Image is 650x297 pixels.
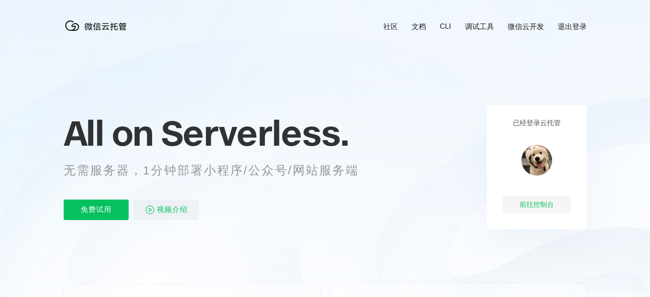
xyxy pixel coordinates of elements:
a: 调试工具 [465,22,494,32]
p: 已经登录云托管 [513,119,561,128]
p: 免费试用 [64,200,129,220]
a: 文档 [412,22,426,32]
span: Serverless. [161,112,349,154]
img: video_play.svg [145,205,155,215]
a: 社区 [383,22,398,32]
img: 微信云托管 [64,17,132,34]
a: 微信云托管 [64,28,132,35]
a: CLI [440,22,451,31]
span: 视频介绍 [157,200,188,220]
a: 退出登录 [558,22,587,32]
span: All on [64,112,153,154]
p: 无需服务器，1分钟部署小程序/公众号/网站服务端 [64,162,375,179]
div: 前往控制台 [503,196,571,213]
a: 微信云开发 [508,22,544,32]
